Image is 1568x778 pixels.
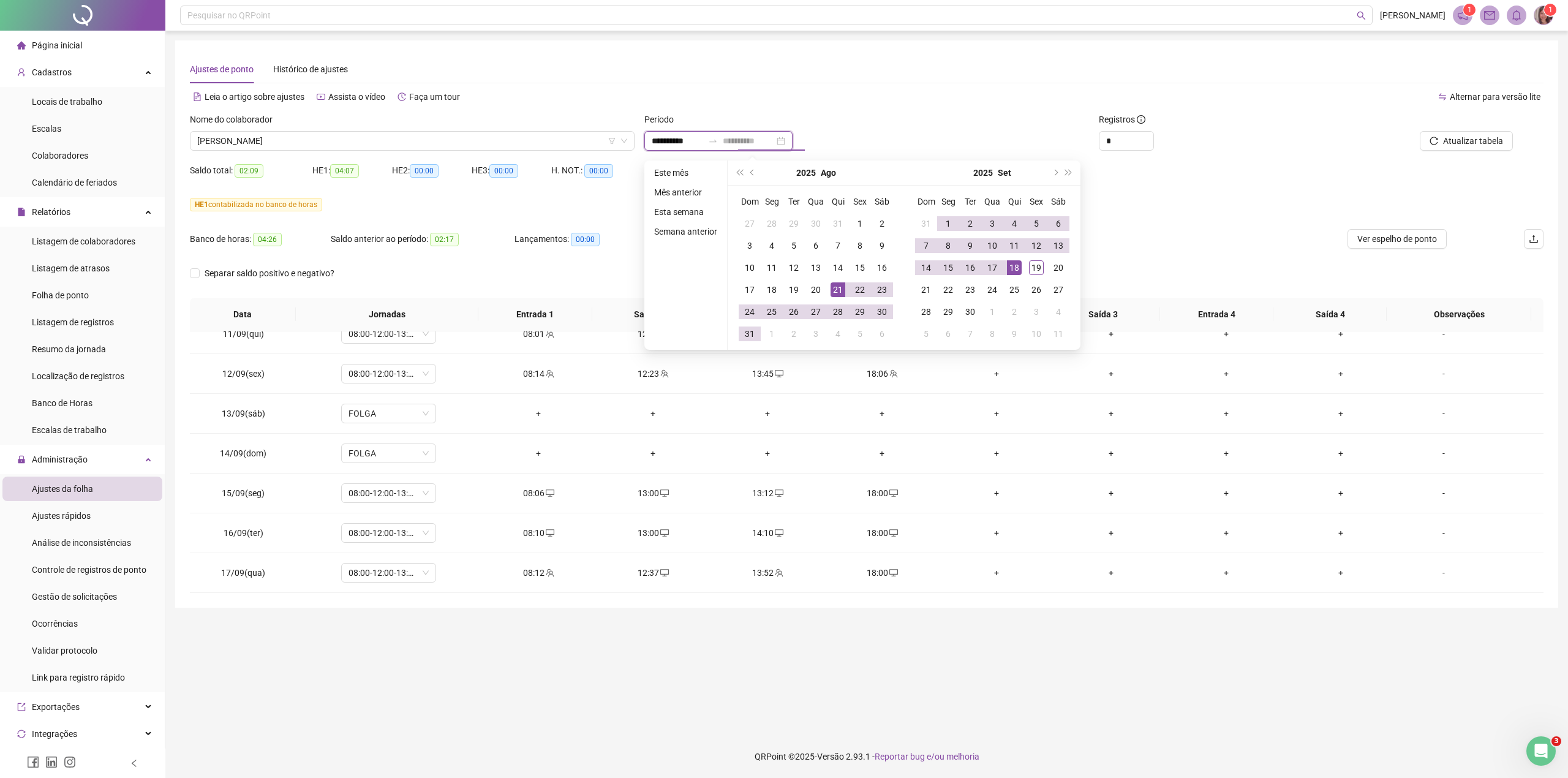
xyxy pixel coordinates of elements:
div: 1 [764,327,779,341]
div: 2 [1007,304,1022,319]
span: swap-right [708,136,718,146]
th: Saída 1 [592,298,706,331]
li: Esta semana [649,205,722,219]
th: Qua [805,191,827,213]
td: 2025-09-03 [805,323,827,345]
button: prev-year [746,161,759,185]
div: 13 [809,260,823,275]
td: 2025-08-30 [871,301,893,323]
td: 2025-09-08 [937,235,959,257]
span: contabilizada no banco de horas [190,198,322,211]
span: 08:00-12:00-13:12-18:00 [349,524,429,542]
div: 6 [1051,216,1066,231]
sup: Atualize o seu contato no menu Meus Dados [1544,4,1556,16]
span: Exportações [32,702,80,712]
span: Atualizar tabela [1443,134,1503,148]
div: 25 [1007,282,1022,297]
div: 20 [1051,260,1066,275]
div: Saldo anterior ao período: [331,232,514,246]
td: 2025-09-25 [1003,279,1025,301]
span: FOLGA [349,404,429,423]
span: home [17,41,26,50]
td: 2025-09-17 [981,257,1003,279]
div: 21 [831,282,845,297]
td: 2025-10-06 [937,323,959,345]
td: 2025-09-01 [761,323,783,345]
div: 16 [963,260,978,275]
div: 19 [786,282,801,297]
div: 15 [941,260,956,275]
div: 8 [853,238,867,253]
td: 2025-09-02 [783,323,805,345]
div: 12 [1029,238,1044,253]
div: 3 [809,327,823,341]
span: Escalas [32,124,61,134]
div: 4 [1007,216,1022,231]
th: Jornadas [296,298,478,331]
div: 22 [941,282,956,297]
td: 2025-09-03 [981,213,1003,235]
td: 2025-07-27 [739,213,761,235]
span: HE 1 [195,200,208,209]
span: 02:17 [430,233,459,246]
div: H. NOT.: [551,164,649,178]
span: 08:00-12:00-13:12-18:00 [349,364,429,383]
li: Mês anterior [649,185,722,200]
td: 2025-08-05 [783,235,805,257]
span: Ver espelho de ponto [1357,232,1437,246]
button: Atualizar tabela [1420,131,1513,151]
button: super-next-year [1062,161,1076,185]
td: 2025-10-09 [1003,323,1025,345]
span: Calendário de feriados [32,178,117,187]
th: Seg [761,191,783,213]
td: 2025-09-01 [937,213,959,235]
td: 2025-09-30 [959,301,981,323]
td: 2025-10-05 [915,323,937,345]
td: 2025-09-04 [1003,213,1025,235]
td: 2025-08-27 [805,301,827,323]
td: 2025-08-23 [871,279,893,301]
span: Relatórios [32,207,70,217]
td: 2025-09-14 [915,257,937,279]
div: 26 [786,304,801,319]
td: 2025-09-28 [915,301,937,323]
td: 2025-08-16 [871,257,893,279]
li: Este mês [649,165,722,180]
div: 12 [786,260,801,275]
th: Ter [783,191,805,213]
div: 24 [985,282,1000,297]
span: FOLGA [349,444,429,463]
th: Qua [981,191,1003,213]
span: Folha de ponto [32,290,89,300]
div: 31 [742,327,757,341]
td: 2025-07-31 [827,213,849,235]
div: 23 [963,282,978,297]
td: 2025-08-26 [783,301,805,323]
div: 3 [742,238,757,253]
span: Escalas de trabalho [32,425,107,435]
div: 2 [963,216,978,231]
div: 5 [853,327,867,341]
span: Ocorrências [32,619,78,629]
div: 25 [764,304,779,319]
span: Ajustes de ponto [190,64,254,74]
th: Sáb [1047,191,1069,213]
span: mail [1484,10,1495,21]
span: lock [17,455,26,464]
div: 3 [1029,304,1044,319]
span: 00:00 [489,164,518,178]
th: Ter [959,191,981,213]
td: 2025-09-12 [1025,235,1047,257]
div: 1 [853,216,867,231]
span: Localização de registros [32,371,124,381]
div: Banco de horas: [190,232,331,246]
td: 2025-09-06 [871,323,893,345]
span: search [1357,11,1366,20]
span: Link para registro rápido [32,673,125,682]
div: HE 2: [392,164,472,178]
td: 2025-10-02 [1003,301,1025,323]
th: Qui [827,191,849,213]
div: 27 [742,216,757,231]
span: 08:00-12:00-13:12-18:00 [349,484,429,502]
th: Dom [915,191,937,213]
